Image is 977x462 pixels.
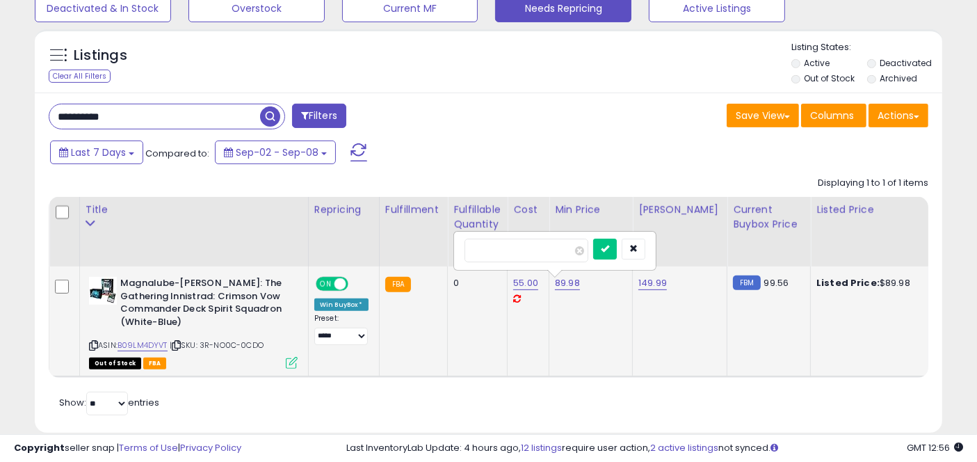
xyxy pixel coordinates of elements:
[118,340,168,351] a: B09LM4DYVT
[385,202,442,217] div: Fulfillment
[314,202,373,217] div: Repricing
[816,277,932,289] div: $89.98
[292,104,346,128] button: Filters
[145,147,209,160] span: Compared to:
[816,276,880,289] b: Listed Price:
[14,442,241,455] div: seller snap | |
[513,202,543,217] div: Cost
[215,141,336,164] button: Sep-02 - Sep-08
[733,202,805,232] div: Current Buybox Price
[453,277,496,289] div: 0
[818,177,928,190] div: Displaying 1 to 1 of 1 items
[521,441,562,454] a: 12 listings
[74,46,127,65] h5: Listings
[317,278,334,290] span: ON
[638,276,667,290] a: 149.99
[180,441,241,454] a: Privacy Policy
[453,202,501,232] div: Fulfillable Quantity
[170,340,264,351] span: | SKU: 3R-NO0C-0CDO
[314,314,369,344] div: Preset:
[59,396,159,409] span: Show: entries
[14,441,65,454] strong: Copyright
[805,57,830,69] label: Active
[801,104,866,127] button: Columns
[89,277,298,367] div: ASIN:
[555,276,580,290] a: 89.98
[764,276,789,289] span: 99.56
[236,145,318,159] span: Sep-02 - Sep-08
[346,278,369,290] span: OFF
[513,276,538,290] a: 55.00
[869,104,928,127] button: Actions
[119,441,178,454] a: Terms of Use
[880,72,918,84] label: Archived
[805,72,855,84] label: Out of Stock
[907,441,963,454] span: 2025-09-18 12:56 GMT
[733,276,760,290] small: FBM
[49,70,111,83] div: Clear All Filters
[638,202,721,217] div: [PERSON_NAME]
[89,358,141,369] span: All listings that are currently out of stock and unavailable for purchase on Amazon
[727,104,799,127] button: Save View
[810,109,854,122] span: Columns
[791,41,942,54] p: Listing States:
[89,277,117,305] img: 51T7KCux25L._SL40_.jpg
[555,202,627,217] div: Min Price
[314,298,369,311] div: Win BuyBox *
[816,202,937,217] div: Listed Price
[346,442,963,455] div: Last InventoryLab Update: 4 hours ago, require user action, not synced.
[120,277,289,332] b: Magnalube-[PERSON_NAME]: The Gathering Innistrad: Crimson Vow Commander Deck Spirit Squadron (Whi...
[385,277,411,292] small: FBA
[143,358,167,369] span: FBA
[71,145,126,159] span: Last 7 Days
[880,57,932,69] label: Deactivated
[650,441,718,454] a: 2 active listings
[50,141,143,164] button: Last 7 Days
[86,202,302,217] div: Title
